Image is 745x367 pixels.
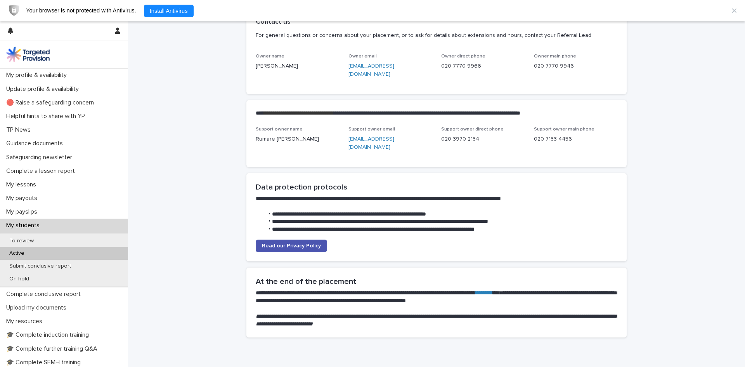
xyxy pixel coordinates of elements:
[262,243,321,249] span: Read our Privacy Policy
[534,54,576,59] span: Owner main phone
[256,54,284,59] span: Owner name
[3,181,42,188] p: My lessons
[3,304,73,311] p: Upload my documents
[3,290,87,298] p: Complete conclusive report
[3,113,91,120] p: Helpful hints to share with YP
[348,63,394,77] a: [EMAIL_ADDRESS][DOMAIN_NAME]
[3,263,77,270] p: Submit conclusive report
[534,127,594,132] span: Support owner main phone
[256,18,291,26] h2: Contact us
[3,250,31,257] p: Active
[441,127,504,132] span: Support owner direct phone
[3,71,73,79] p: My profile & availability
[441,135,525,143] p: 020 3970 2154
[534,135,617,143] p: 020 7153 4456
[256,127,303,132] span: Support owner name
[3,208,43,216] p: My payslips
[348,127,395,132] span: Support owner email
[3,99,100,106] p: 🔴 Raise a safeguarding concern
[3,222,46,229] p: My students
[3,238,40,244] p: To review
[256,135,339,143] p: Rumare [PERSON_NAME]
[3,126,37,134] p: TP News
[3,195,43,202] p: My payouts
[6,47,50,62] img: M5nRWzHhSzIhMunXDL62
[3,331,95,339] p: 🎓 Complete induction training
[256,183,617,192] h2: Data protection protocols
[3,345,104,353] p: 🎓 Complete further training Q&A
[441,54,485,59] span: Owner direct phone
[3,140,69,147] p: Guidance documents
[534,62,617,70] p: 020 7770 9946
[256,32,614,39] p: For general questions or concerns about your placement, or to ask for details about extensions an...
[3,154,78,161] p: Safeguarding newsletter
[348,54,377,59] span: Owner email
[3,85,85,93] p: Update profile & availability
[3,318,49,325] p: My resources
[3,359,87,366] p: 🎓 Complete SEMH training
[256,240,327,252] a: Read our Privacy Policy
[256,62,339,70] p: [PERSON_NAME]
[441,62,525,70] p: 020 7770 9966
[348,136,394,150] a: [EMAIL_ADDRESS][DOMAIN_NAME]
[3,276,35,282] p: On hold
[256,277,617,286] h2: At the end of the placement
[3,167,81,175] p: Complete a lesson report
